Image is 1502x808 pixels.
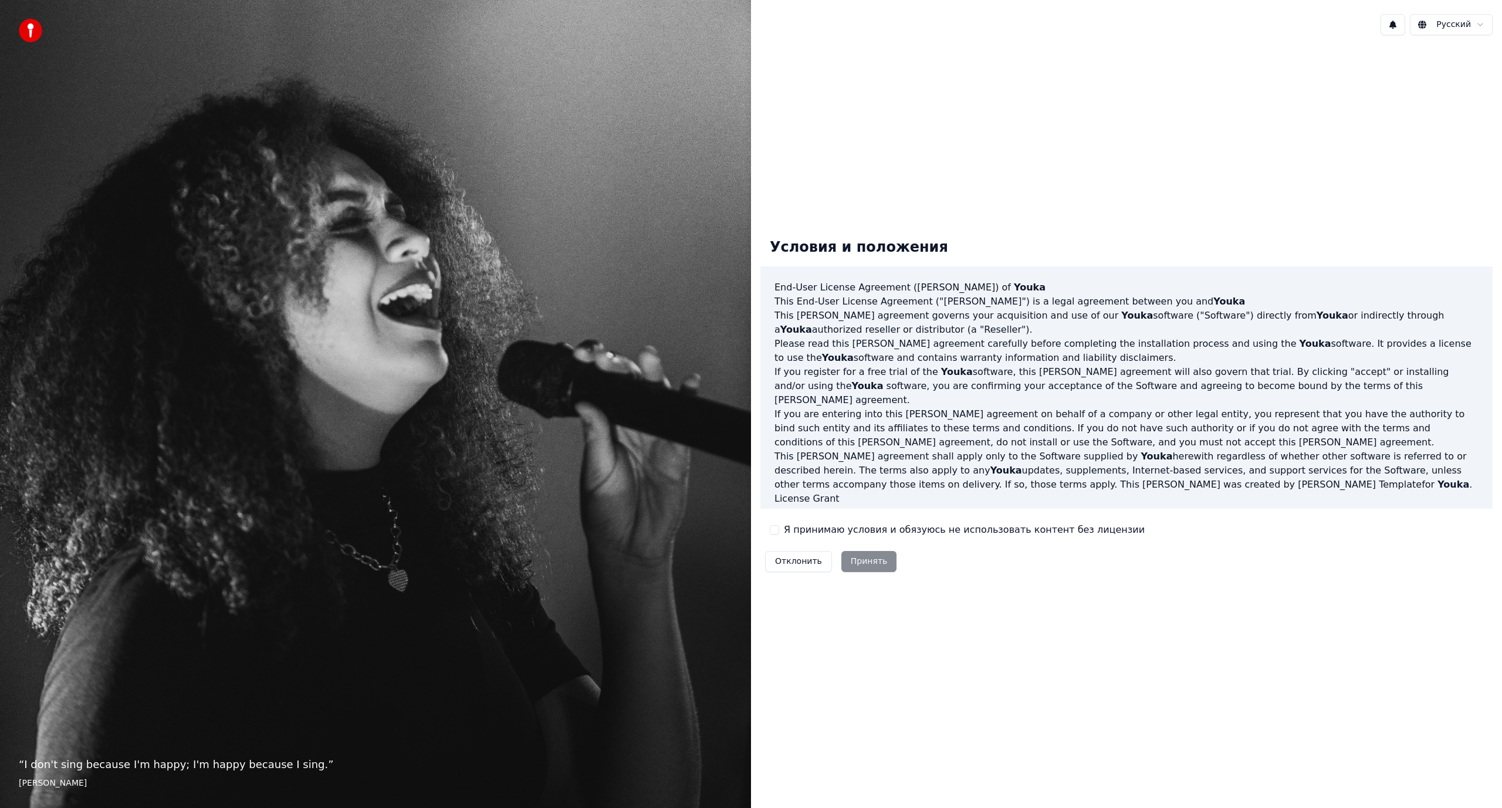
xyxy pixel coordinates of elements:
a: [PERSON_NAME] Template [1298,479,1422,490]
p: This [PERSON_NAME] agreement shall apply only to the Software supplied by herewith regardless of ... [774,449,1479,492]
span: Youka [1437,479,1469,490]
span: Youka [774,507,806,518]
p: This [PERSON_NAME] agreement governs your acquisition and use of our software ("Software") direct... [774,309,1479,337]
h3: License Grant [774,492,1479,506]
span: Youka [990,465,1022,476]
span: Youka [1141,451,1172,462]
p: If you register for a free trial of the software, this [PERSON_NAME] agreement will also govern t... [774,365,1479,407]
button: Отклонить [765,551,832,572]
span: Youka [1189,507,1220,518]
span: Youka [941,366,973,377]
h3: End-User License Agreement ([PERSON_NAME]) of [774,280,1479,295]
p: If you are entering into this [PERSON_NAME] agreement on behalf of a company or other legal entit... [774,407,1479,449]
span: Youka [822,352,854,363]
span: Youka [1213,296,1245,307]
span: Youka [1300,338,1331,349]
span: Youka [852,380,884,391]
p: hereby grants you a personal, non-transferable, non-exclusive licence to use the software on your... [774,506,1479,534]
span: Youka [1121,310,1153,321]
p: “ I don't sing because I'm happy; I'm happy because I sing. ” [19,756,732,773]
img: youka [19,19,42,42]
label: Я принимаю условия и обязуюсь не использовать контент без лицензии [784,523,1145,537]
span: Youka [780,324,812,335]
div: Условия и положения [760,229,958,266]
span: Youka [1014,282,1046,293]
p: This End-User License Agreement ("[PERSON_NAME]") is a legal agreement between you and [774,295,1479,309]
footer: [PERSON_NAME] [19,777,732,789]
p: Please read this [PERSON_NAME] agreement carefully before completing the installation process and... [774,337,1479,365]
span: Youka [1317,310,1348,321]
